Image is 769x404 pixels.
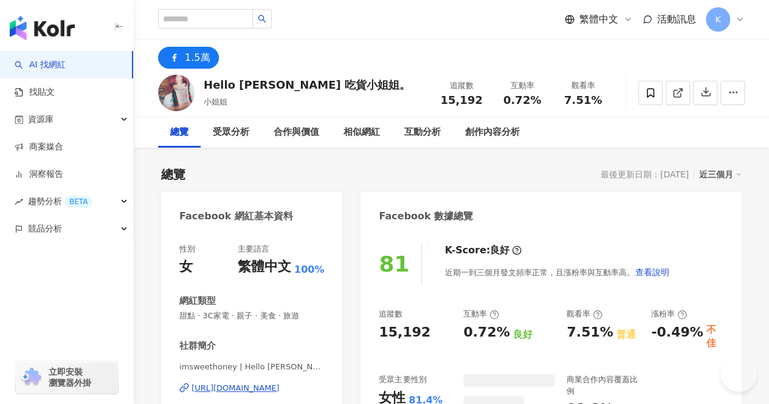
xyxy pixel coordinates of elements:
[16,361,118,394] a: chrome extension立即安裝 瀏覽器外掛
[179,210,293,223] div: Facebook 網紅基本資料
[463,309,499,320] div: 互動率
[699,166,742,182] div: 近三個月
[15,197,23,206] span: rise
[64,196,92,208] div: BETA
[715,13,720,26] span: K
[657,13,696,25] span: 活動訊息
[503,94,541,106] span: 0.72%
[560,80,606,92] div: 觀看率
[379,309,402,320] div: 追蹤數
[158,47,219,69] button: 1.5萬
[28,215,62,242] span: 競品分析
[343,125,380,140] div: 相似網紅
[720,355,757,392] iframe: Help Scout Beacon - Open
[444,244,522,257] div: K-Score :
[567,374,639,396] div: 商業合作內容覆蓋比例
[49,366,91,388] span: 立即安裝 瀏覽器外掛
[404,125,441,140] div: 互動分析
[204,77,410,92] div: Hello [PERSON_NAME] 吃貨小姐姐。
[185,49,210,66] div: 1.5萬
[161,166,185,183] div: 總覽
[179,244,195,255] div: 性別
[10,16,75,40] img: logo
[379,252,409,276] div: 81
[490,244,509,257] div: 良好
[213,125,249,140] div: 受眾分析
[179,258,193,276] div: 女
[294,263,324,276] span: 100%
[179,295,216,307] div: 網紅類型
[274,125,319,140] div: 合作與價值
[191,383,280,394] div: [URL][DOMAIN_NAME]
[15,59,66,71] a: searchAI 找網紅
[238,244,269,255] div: 主要語言
[567,309,602,320] div: 觀看率
[179,310,324,321] span: 甜點 · 3C家電 · 親子 · 美食 · 旅遊
[19,368,43,387] img: chrome extension
[499,80,545,92] div: 互動率
[179,361,324,372] span: imsweethoney | Hello [PERSON_NAME] 吃貨小姐姐。 | imsweethoney
[15,141,63,153] a: 商案媒合
[601,169,689,179] div: 最後更新日期：[DATE]
[616,328,636,341] div: 普通
[579,13,618,26] span: 繁體中文
[444,260,669,284] div: 近期一到三個月發文頻率正常，且漲粉率與互動率高。
[28,188,92,215] span: 趨勢分析
[179,340,216,352] div: 社群簡介
[465,125,520,140] div: 創作內容分析
[567,323,613,342] div: 7.51%
[635,267,669,277] span: 查看說明
[15,168,63,180] a: 洞察報告
[238,258,291,276] div: 繁體中文
[379,210,473,223] div: Facebook 數據總覽
[379,374,426,385] div: 受眾主要性別
[204,97,227,106] span: 小姐姐
[706,323,723,351] div: 不佳
[258,15,266,23] span: search
[158,75,195,111] img: KOL Avatar
[179,383,324,394] a: [URL][DOMAIN_NAME]
[15,86,55,98] a: 找貼文
[513,328,533,341] div: 良好
[651,309,687,320] div: 漲粉率
[463,323,509,342] div: 0.72%
[170,125,188,140] div: 總覽
[634,260,669,284] button: 查看說明
[379,323,430,342] div: 15,192
[564,94,602,106] span: 7.51%
[438,80,485,92] div: 追蹤數
[651,323,703,342] div: -0.49%
[440,94,482,106] span: 15,192
[28,106,53,133] span: 資源庫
